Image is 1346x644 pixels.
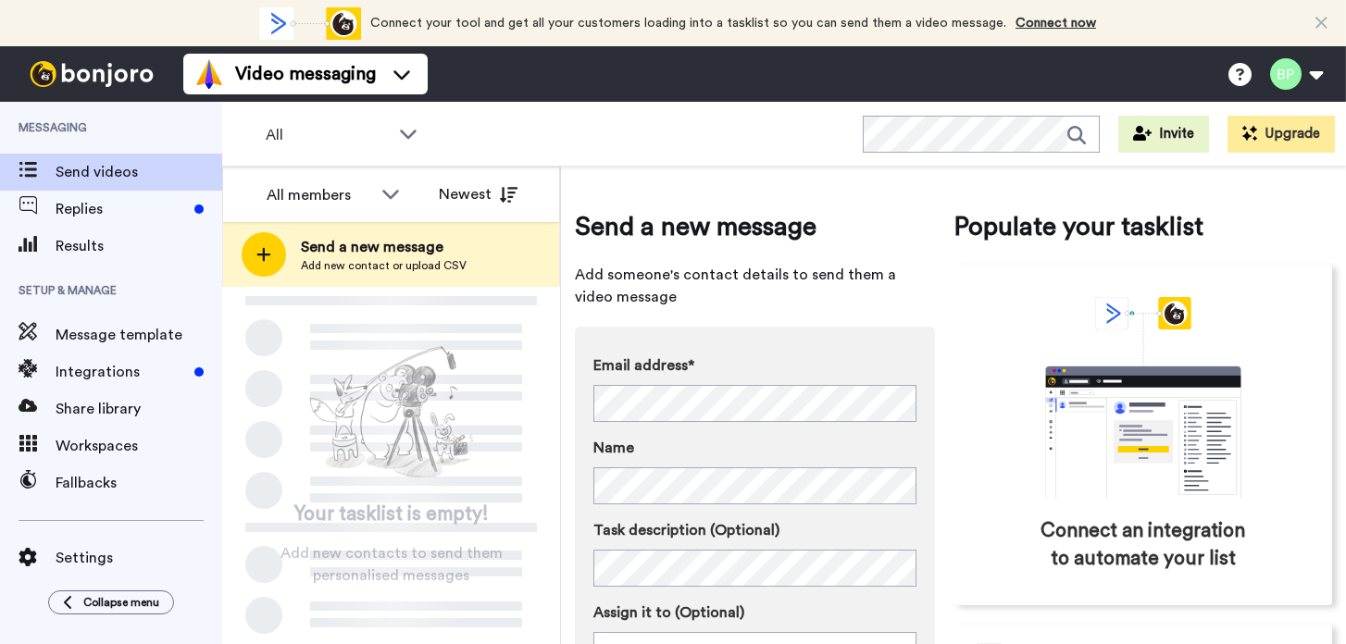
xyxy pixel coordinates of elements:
[294,501,489,528] span: Your tasklist is empty!
[56,198,187,220] span: Replies
[1016,17,1096,30] a: Connect now
[575,264,935,308] span: Add someone's contact details to send them a video message
[83,595,159,610] span: Collapse menu
[593,519,916,541] label: Task description (Optional)
[301,258,467,273] span: Add new contact or upload CSV
[299,339,484,487] img: ready-set-action.png
[266,124,390,146] span: All
[259,7,361,40] div: animation
[1004,297,1282,499] div: animation
[56,161,222,183] span: Send videos
[194,59,224,89] img: vm-color.svg
[22,61,161,87] img: bj-logo-header-white.svg
[575,208,935,245] span: Send a new message
[593,601,916,624] label: Assign it to (Optional)
[593,354,916,377] label: Email address*
[56,235,222,257] span: Results
[56,435,222,457] span: Workspaces
[56,547,222,569] span: Settings
[56,361,187,383] span: Integrations
[1032,517,1253,573] span: Connect an integration to automate your list
[593,437,634,459] span: Name
[1228,116,1335,153] button: Upgrade
[56,398,222,420] span: Share library
[56,324,222,346] span: Message template
[1118,116,1209,153] button: Invite
[953,208,1332,245] span: Populate your tasklist
[235,61,376,87] span: Video messaging
[267,184,372,206] div: All members
[56,472,222,494] span: Fallbacks
[370,17,1006,30] span: Connect your tool and get all your customers loading into a tasklist so you can send them a video...
[250,542,532,587] span: Add new contacts to send them personalised messages
[48,590,174,614] button: Collapse menu
[301,236,467,258] span: Send a new message
[425,176,531,213] button: Newest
